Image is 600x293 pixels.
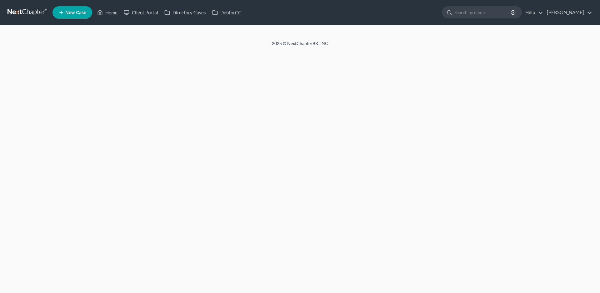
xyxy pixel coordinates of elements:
a: Client Portal [121,7,161,18]
a: Help [522,7,543,18]
div: 2025 © NextChapterBK, INC [122,40,478,52]
a: [PERSON_NAME] [544,7,592,18]
a: Directory Cases [161,7,209,18]
input: Search by name... [454,7,512,18]
a: Home [94,7,121,18]
span: New Case [65,10,86,15]
a: DebtorCC [209,7,244,18]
